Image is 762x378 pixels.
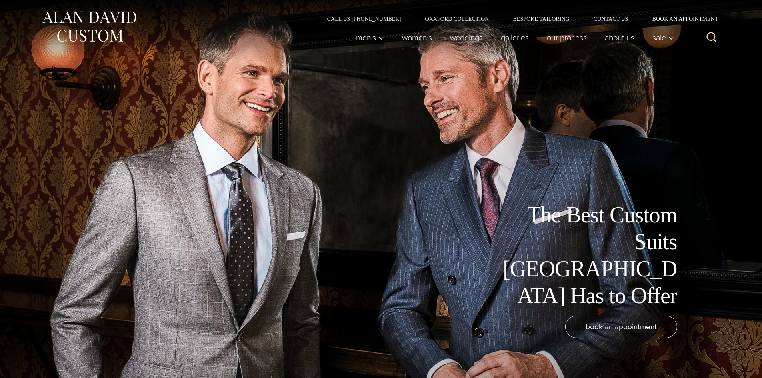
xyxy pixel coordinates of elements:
[582,16,640,22] a: Contact Us
[347,30,678,46] nav: Primary Navigation
[596,30,643,46] a: About Us
[586,321,657,332] span: book an appointment
[501,16,581,22] a: Bespoke Tailoring
[315,16,413,22] a: Call Us [PHONE_NUMBER]
[413,16,501,22] a: Oxxford Collection
[652,34,674,42] span: Sale
[538,30,596,46] a: Our Process
[565,316,677,338] a: book an appointment
[41,9,137,44] img: Alan David Custom
[702,28,721,47] button: View Search Form
[497,202,677,309] h1: The Best Custom Suits [GEOGRAPHIC_DATA] Has to Offer
[441,30,492,46] a: weddings
[356,34,384,42] span: Men’s
[315,16,721,22] nav: Secondary Navigation
[492,30,538,46] a: Galleries
[640,16,721,22] a: Book an Appointment
[393,30,441,46] a: Women’s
